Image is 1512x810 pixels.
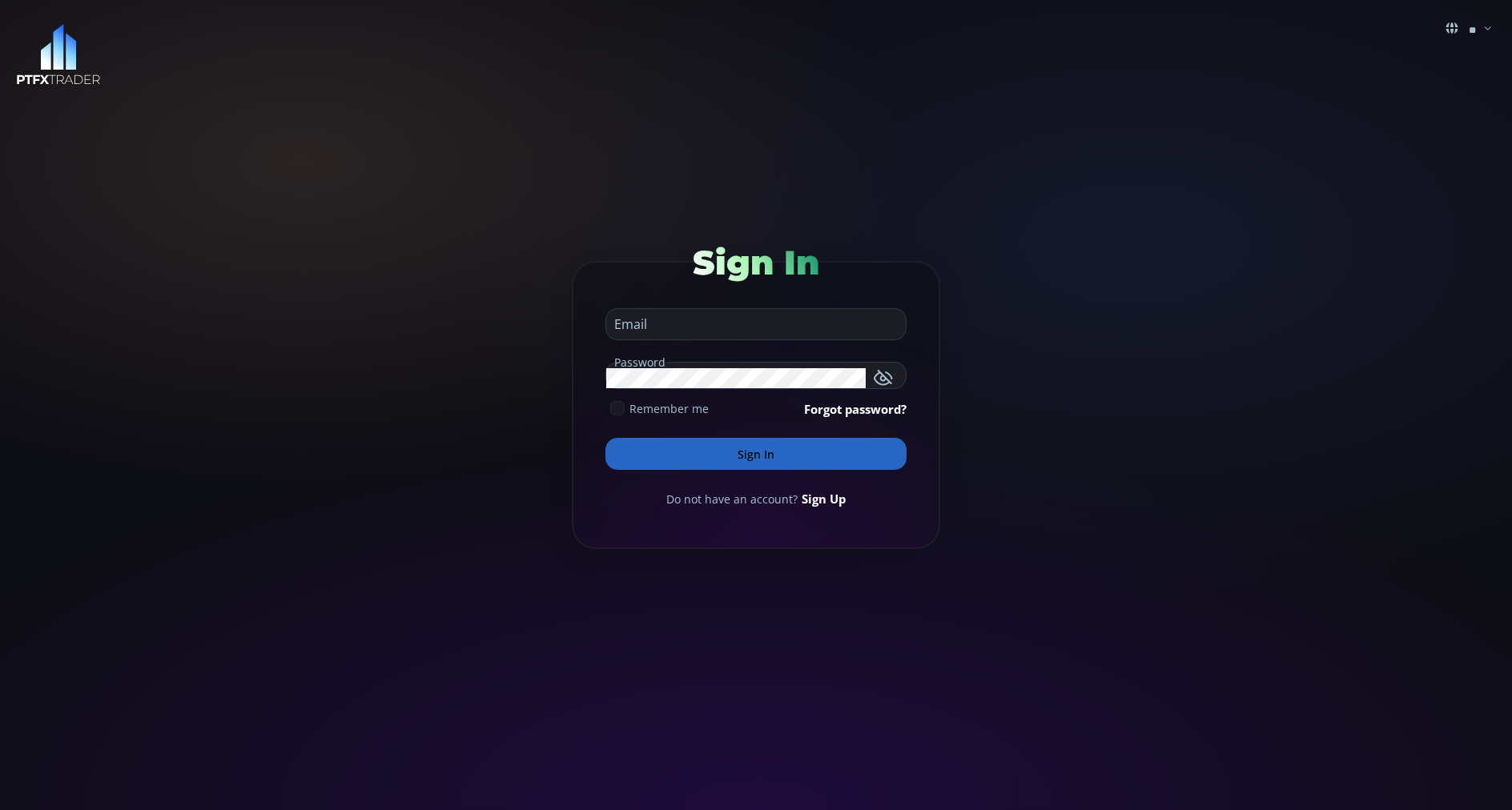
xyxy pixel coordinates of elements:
span: Sign In [693,242,819,283]
a: Forgot password? [804,400,907,418]
button: Sign In [605,438,907,470]
div: Do not have an account? [605,490,907,507]
a: Sign Up [802,490,846,507]
img: LOGO [16,24,101,86]
span: Remember me [629,400,709,417]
